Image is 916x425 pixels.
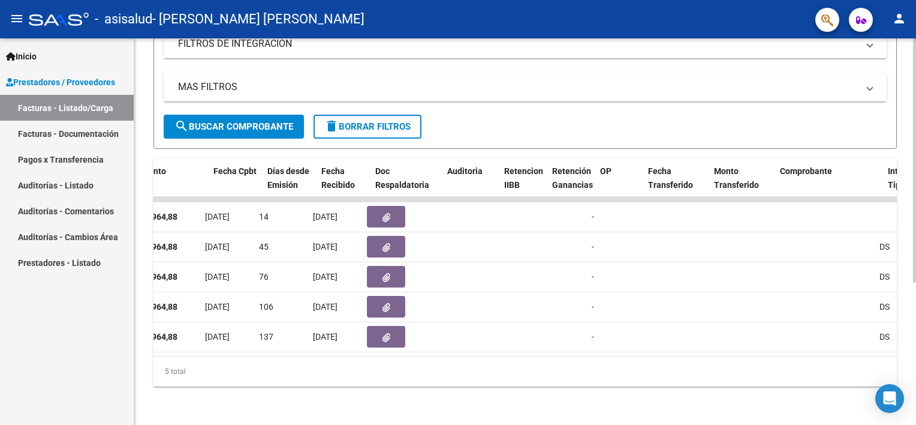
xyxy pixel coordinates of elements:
div: 5 total [153,357,897,387]
datatable-header-cell: Monto [137,158,209,211]
mat-panel-title: FILTROS DE INTEGRACION [178,37,858,50]
span: [DATE] [313,272,338,282]
span: Días desde Emisión [267,166,309,190]
span: Comprobante [780,166,832,176]
strong: $ 98.964,88 [133,272,177,282]
span: 106 [259,302,273,312]
span: DS [879,272,890,282]
span: [DATE] [205,272,230,282]
span: Auditoria [447,166,483,176]
datatable-header-cell: Retencion IIBB [499,158,547,211]
datatable-header-cell: Fecha Transferido [643,158,709,211]
mat-icon: delete [324,119,339,133]
span: Inicio [6,50,37,63]
span: 76 [259,272,269,282]
span: Fecha Recibido [321,166,355,190]
datatable-header-cell: Fecha Cpbt [209,158,263,211]
span: 137 [259,332,273,342]
datatable-header-cell: Auditoria [442,158,499,211]
span: Buscar Comprobante [174,121,293,132]
datatable-header-cell: Retención Ganancias [547,158,595,211]
span: [DATE] [313,242,338,252]
strong: $ 98.964,88 [133,212,177,222]
span: Retencion IIBB [504,166,543,190]
datatable-header-cell: Fecha Recibido [317,158,370,211]
span: [DATE] [205,212,230,222]
span: Fecha Cpbt [213,166,257,176]
span: Doc Respaldatoria [375,166,429,190]
mat-panel-title: MAS FILTROS [178,80,858,94]
mat-expansion-panel-header: MAS FILTROS [164,73,887,101]
span: [DATE] [313,302,338,312]
datatable-header-cell: Doc Respaldatoria [370,158,442,211]
span: [DATE] [205,332,230,342]
div: Open Intercom Messenger [875,384,904,413]
span: Retención Ganancias [552,166,593,190]
datatable-header-cell: Días desde Emisión [263,158,317,211]
span: Monto [141,166,166,176]
span: - [592,242,594,252]
strong: $ 98.964,88 [133,332,177,342]
span: DS [879,242,890,252]
span: Monto Transferido [714,166,759,190]
button: Buscar Comprobante [164,115,304,139]
mat-expansion-panel-header: FILTROS DE INTEGRACION [164,29,887,58]
strong: $ 98.964,88 [133,242,177,252]
span: - asisalud [95,6,152,32]
span: - [PERSON_NAME] [PERSON_NAME] [152,6,364,32]
span: [DATE] [313,332,338,342]
span: DS [879,302,890,312]
datatable-header-cell: Monto Transferido [709,158,775,211]
span: [DATE] [205,302,230,312]
span: Prestadores / Proveedores [6,76,115,89]
datatable-header-cell: Comprobante [775,158,883,211]
span: Borrar Filtros [324,121,411,132]
span: Fecha Transferido [648,166,693,190]
strong: $ 98.964,88 [133,302,177,312]
span: 14 [259,212,269,222]
span: - [592,212,594,222]
span: DS [879,332,890,342]
mat-icon: search [174,119,189,133]
span: OP [600,166,611,176]
span: 45 [259,242,269,252]
button: Borrar Filtros [314,115,421,139]
span: - [592,302,594,312]
datatable-header-cell: OP [595,158,643,211]
span: [DATE] [205,242,230,252]
mat-icon: person [892,11,906,26]
span: [DATE] [313,212,338,222]
mat-icon: menu [10,11,24,26]
span: - [592,272,594,282]
span: - [592,332,594,342]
